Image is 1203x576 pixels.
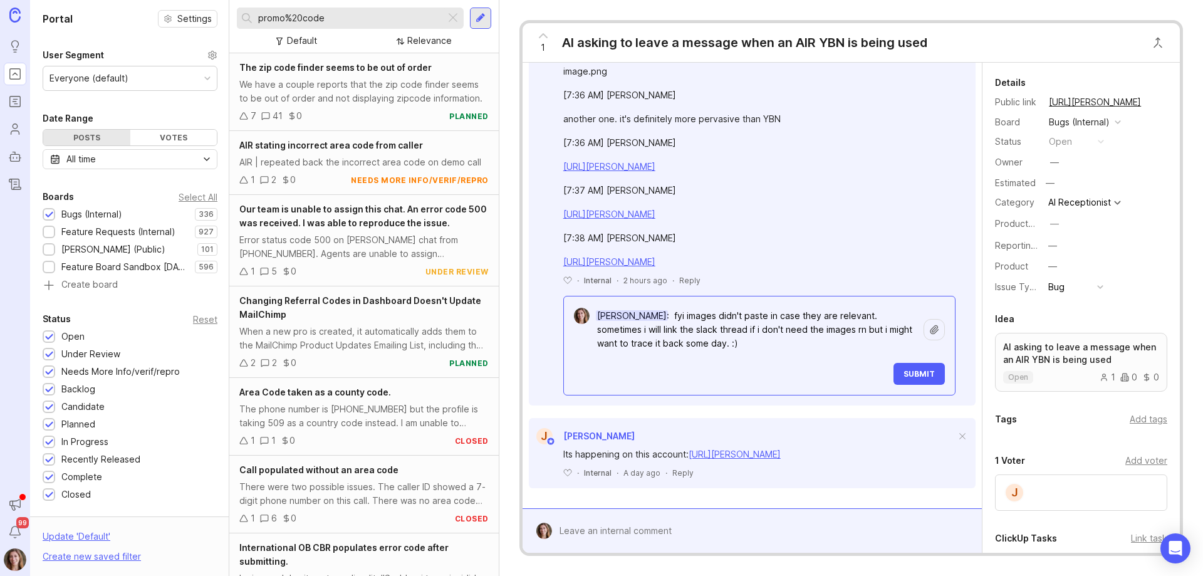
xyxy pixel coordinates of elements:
[1100,373,1115,382] div: 1
[1120,373,1137,382] div: 0
[251,264,255,278] div: 1
[239,140,423,150] span: AIR stating incorrect area code from caller
[1003,341,1159,366] p: AI asking to leave a message when an AIR YBN is being used
[573,308,590,324] img: Maddy Martin
[1131,531,1167,545] div: Link task
[4,548,26,571] img: Maddy Martin
[271,173,276,187] div: 2
[1042,175,1058,191] div: —
[449,111,489,122] div: planned
[995,95,1039,109] div: Public link
[407,34,452,48] div: Relevance
[995,453,1025,468] div: 1 Voter
[455,513,489,524] div: closed
[271,264,277,278] div: 5
[1048,198,1111,207] div: AI Receptionist
[43,280,217,291] a: Create board
[273,109,283,123] div: 41
[229,131,499,195] a: AIR stating incorrect area code from callerAIR | repeated back the incorrect area code on demo ca...
[623,468,660,478] span: A day ago
[351,175,489,186] div: needs more info/verif/repro
[291,264,296,278] div: 0
[61,243,165,256] div: [PERSON_NAME] (Public)
[61,207,122,221] div: Bugs (Internal)
[995,179,1036,187] div: Estimated
[563,65,956,78] div: image.png
[61,453,140,466] div: Recently Released
[4,118,26,140] a: Users
[995,412,1017,427] div: Tags
[239,295,481,320] span: Changing Referral Codes in Dashboard Doesn't Update MailChimp
[4,35,26,58] a: Ideas
[239,387,391,397] span: Area Code taken as a county code.
[201,244,214,254] p: 101
[158,10,217,28] button: Settings
[536,428,553,444] div: J
[1050,155,1059,169] div: —
[61,382,95,396] div: Backlog
[296,109,302,123] div: 0
[43,11,73,26] h1: Portal
[584,275,612,286] div: Internal
[577,468,579,478] div: ·
[1049,135,1072,149] div: open
[1048,259,1057,273] div: —
[239,464,398,475] span: Call populated without an area code
[16,517,29,528] span: 99
[197,154,217,164] svg: toggle icon
[995,281,1041,292] label: Issue Type
[563,448,956,461] div: Its happening on this account:
[577,275,579,286] div: ·
[239,155,489,169] div: AIR | repeated back the incorrect area code on demo call
[258,11,440,25] input: Search...
[130,130,217,145] div: Votes
[61,330,85,343] div: Open
[1049,115,1110,129] div: Bugs (Internal)
[291,356,296,370] div: 0
[590,304,924,355] textarea: [PERSON_NAME]: fyi images didn't paste in case they are relevant. sometimes i will link the slack...
[9,8,21,22] img: Canny Home
[61,488,91,501] div: Closed
[272,356,277,370] div: 2
[1145,30,1170,55] button: Close button
[239,402,489,430] div: The phone number is [PHONE_NUMBER] but the profile is taking 509 as a country code instead. I am ...
[1050,217,1059,231] div: —
[584,468,612,478] div: Internal
[995,240,1062,251] label: Reporting Team
[563,136,956,150] div: [7:36 AM] [PERSON_NAME]
[425,266,489,277] div: under review
[1130,412,1167,426] div: Add tags
[563,112,956,126] div: another one. it's definitely more pervasive than YBN
[4,521,26,543] button: Notifications
[61,347,120,361] div: Under Review
[239,204,487,228] span: Our team is unable to assign this chat. An error code 500 was received. I was able to reproduce t...
[239,325,489,352] div: When a new pro is created, it automatically adds them to the MailChimp Product Updates Emailing L...
[679,275,700,286] div: Reply
[4,90,26,113] a: Roadmaps
[193,316,217,323] div: Reset
[455,436,489,446] div: closed
[229,378,499,456] a: Area Code taken as a county code.The phone number is [PHONE_NUMBER] but the profile is taking 509...
[61,435,108,449] div: In Progress
[563,88,956,102] div: [7:36 AM] [PERSON_NAME]
[4,145,26,168] a: Autopilot
[61,225,175,239] div: Feature Requests (Internal)
[49,71,128,85] div: Everyone (default)
[995,135,1039,149] div: Status
[546,437,555,446] img: member badge
[4,173,26,196] a: Changelog
[1045,94,1145,110] a: [URL][PERSON_NAME]
[229,456,499,533] a: Call populated without an area codeThere were two possible issues. The caller ID showed a 7-digit...
[61,365,180,379] div: Needs More Info/verif/repro
[61,260,189,274] div: Feature Board Sandbox [DATE]
[239,480,489,508] div: There were two possible issues. The caller ID showed a 7-digit phone number on this call. There w...
[672,468,694,478] div: Reply
[541,41,545,55] span: 1
[4,63,26,85] a: Portal
[995,218,1061,229] label: ProductboardID
[239,62,432,73] span: The zip code finder seems to be out of order
[623,275,667,286] span: 2 hours ago
[995,115,1039,129] div: Board
[287,34,317,48] div: Default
